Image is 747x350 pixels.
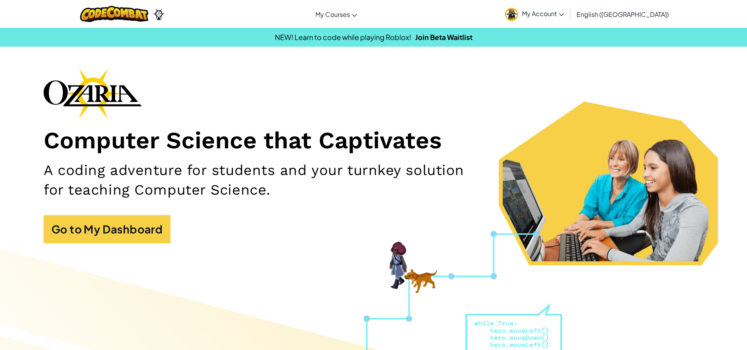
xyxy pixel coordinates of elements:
[152,8,165,20] img: Ozaria
[44,215,170,243] a: Go to My Dashboard
[311,4,361,25] a: My Courses
[501,2,568,26] a: My Account
[573,4,673,25] a: English ([GEOGRAPHIC_DATA])
[577,10,669,18] span: English ([GEOGRAPHIC_DATA])
[44,68,142,118] img: Ozaria branding logo
[522,9,564,18] span: My Account
[44,160,486,199] h2: A coding adventure for students and your turnkey solution for teaching Computer Science.
[44,126,703,155] h1: Computer Science that Captivates
[415,33,472,42] a: Join Beta Waitlist
[315,10,350,18] span: My Courses
[80,6,149,22] img: CodeCombat logo
[275,33,411,42] span: NEW! Learn to code while playing Roblox!
[505,8,518,21] img: avatar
